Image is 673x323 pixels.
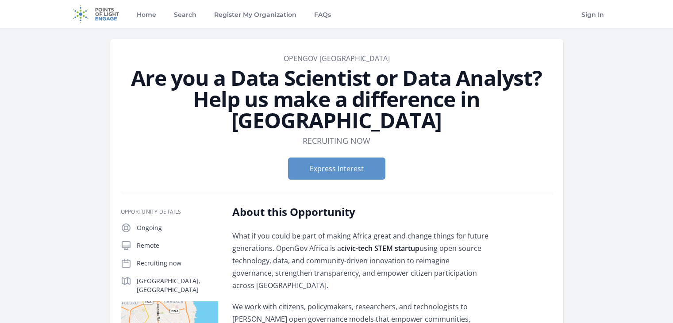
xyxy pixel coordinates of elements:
[341,243,419,253] strong: civic-tech STEM startup
[137,277,218,294] p: [GEOGRAPHIC_DATA], [GEOGRAPHIC_DATA]
[121,67,553,131] h1: Are you a Data Scientist or Data Analyst? Help us make a difference in [GEOGRAPHIC_DATA]
[137,223,218,232] p: Ongoing
[288,158,385,180] button: Express Interest
[137,241,218,250] p: Remote
[232,230,491,292] p: What if you could be part of making Africa great and change things for future generations. OpenGo...
[232,205,491,219] h2: About this Opportunity
[121,208,218,215] h3: Opportunity Details
[284,54,390,63] a: OpenGov [GEOGRAPHIC_DATA]
[137,259,218,268] p: Recruiting now
[303,135,370,147] dd: Recruiting now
